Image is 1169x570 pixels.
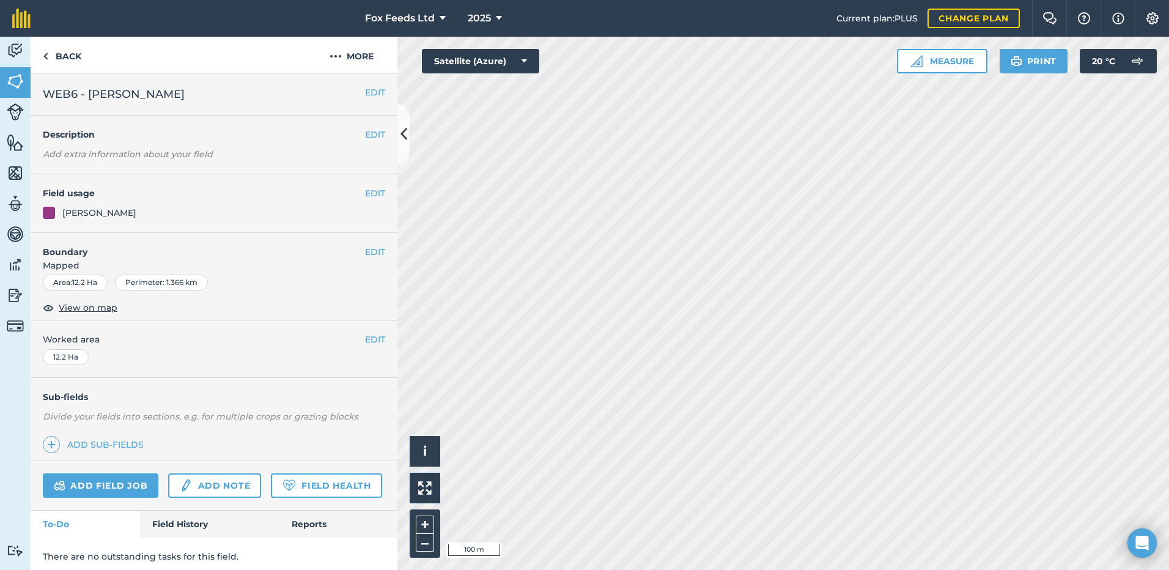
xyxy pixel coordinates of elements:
[927,9,1020,28] a: Change plan
[365,86,385,99] button: EDIT
[7,256,24,274] img: svg+xml;base64,PD94bWwgdmVyc2lvbj0iMS4wIiBlbmNvZGluZz0idXRmLTgiPz4KPCEtLSBHZW5lcmF0b3I6IEFkb2JlIE...
[365,128,385,141] button: EDIT
[365,11,435,26] span: Fox Feeds Ltd
[897,49,987,73] button: Measure
[43,86,185,103] span: WEB6 - [PERSON_NAME]
[43,349,89,365] div: 12.2 Ha
[1000,49,1068,73] button: Print
[43,300,117,315] button: View on map
[43,300,54,315] img: svg+xml;base64,PHN2ZyB4bWxucz0iaHR0cDovL3d3dy53My5vcmcvMjAwMC9zdmciIHdpZHRoPSIxOCIgaGVpZ2h0PSIyNC...
[306,37,397,73] button: More
[1145,12,1160,24] img: A cog icon
[43,187,365,200] h4: Field usage
[1080,49,1157,73] button: 20 °C
[1125,49,1149,73] img: svg+xml;base64,PD94bWwgdmVyc2lvbj0iMS4wIiBlbmNvZGluZz0idXRmLTgiPz4KPCEtLSBHZW5lcmF0b3I6IEFkb2JlIE...
[43,436,149,453] a: Add sub-fields
[59,301,117,314] span: View on map
[7,194,24,213] img: svg+xml;base64,PD94bWwgdmVyc2lvbj0iMS4wIiBlbmNvZGluZz0idXRmLTgiPz4KPCEtLSBHZW5lcmF0b3I6IEFkb2JlIE...
[910,55,923,67] img: Ruler icon
[31,259,397,272] span: Mapped
[12,9,31,28] img: fieldmargin Logo
[7,286,24,305] img: svg+xml;base64,PD94bWwgdmVyc2lvbj0iMS4wIiBlbmNvZGluZz0idXRmLTgiPz4KPCEtLSBHZW5lcmF0b3I6IEFkb2JlIE...
[416,534,434,552] button: –
[1127,528,1157,558] div: Open Intercom Messenger
[31,390,397,404] h4: Sub-fields
[422,49,539,73] button: Satellite (Azure)
[423,443,427,459] span: i
[7,317,24,335] img: svg+xml;base64,PD94bWwgdmVyc2lvbj0iMS4wIiBlbmNvZGluZz0idXRmLTgiPz4KPCEtLSBHZW5lcmF0b3I6IEFkb2JlIE...
[43,49,48,64] img: svg+xml;base64,PHN2ZyB4bWxucz0iaHR0cDovL3d3dy53My5vcmcvMjAwMC9zdmciIHdpZHRoPSI5IiBoZWlnaHQ9IjI0Ii...
[179,478,193,493] img: svg+xml;base64,PD94bWwgdmVyc2lvbj0iMS4wIiBlbmNvZGluZz0idXRmLTgiPz4KPCEtLSBHZW5lcmF0b3I6IEFkb2JlIE...
[7,545,24,557] img: svg+xml;base64,PD94bWwgdmVyc2lvbj0iMS4wIiBlbmNvZGluZz0idXRmLTgiPz4KPCEtLSBHZW5lcmF0b3I6IEFkb2JlIE...
[54,478,65,493] img: svg+xml;base64,PD94bWwgdmVyc2lvbj0iMS4wIiBlbmNvZGluZz0idXRmLTgiPz4KPCEtLSBHZW5lcmF0b3I6IEFkb2JlIE...
[62,206,136,220] div: [PERSON_NAME]
[43,473,158,498] a: Add field job
[365,187,385,200] button: EDIT
[416,516,434,534] button: +
[31,37,94,73] a: Back
[1092,49,1115,73] span: 20 ° C
[168,473,261,498] a: Add note
[1042,12,1057,24] img: Two speech bubbles overlapping with the left bubble in the forefront
[7,164,24,182] img: svg+xml;base64,PHN2ZyB4bWxucz0iaHR0cDovL3d3dy53My5vcmcvMjAwMC9zdmciIHdpZHRoPSI1NiIgaGVpZ2h0PSI2MC...
[43,411,358,422] em: Divide your fields into sections, e.g. for multiple crops or grazing blocks
[7,72,24,91] img: svg+xml;base64,PHN2ZyB4bWxucz0iaHR0cDovL3d3dy53My5vcmcvMjAwMC9zdmciIHdpZHRoPSI1NiIgaGVpZ2h0PSI2MC...
[47,437,56,452] img: svg+xml;base64,PHN2ZyB4bWxucz0iaHR0cDovL3d3dy53My5vcmcvMjAwMC9zdmciIHdpZHRoPSIxNCIgaGVpZ2h0PSIyNC...
[115,275,208,291] div: Perimeter : 1.366 km
[43,550,385,563] p: There are no outstanding tasks for this field.
[1011,54,1022,68] img: svg+xml;base64,PHN2ZyB4bWxucz0iaHR0cDovL3d3dy53My5vcmcvMjAwMC9zdmciIHdpZHRoPSIxOSIgaGVpZ2h0PSIyNC...
[418,481,432,495] img: Four arrows, one pointing top left, one top right, one bottom right and the last bottom left
[279,511,397,538] a: Reports
[43,333,385,346] span: Worked area
[365,245,385,259] button: EDIT
[43,128,385,141] h4: Description
[140,511,279,538] a: Field History
[1077,12,1091,24] img: A question mark icon
[7,225,24,243] img: svg+xml;base64,PD94bWwgdmVyc2lvbj0iMS4wIiBlbmNvZGluZz0idXRmLTgiPz4KPCEtLSBHZW5lcmF0b3I6IEFkb2JlIE...
[410,436,440,467] button: i
[7,103,24,120] img: svg+xml;base64,PD94bWwgdmVyc2lvbj0iMS4wIiBlbmNvZGluZz0idXRmLTgiPz4KPCEtLSBHZW5lcmF0b3I6IEFkb2JlIE...
[271,473,382,498] a: Field Health
[365,333,385,346] button: EDIT
[468,11,491,26] span: 2025
[43,275,108,291] div: Area : 12.2 Ha
[31,233,365,259] h4: Boundary
[1112,11,1124,26] img: svg+xml;base64,PHN2ZyB4bWxucz0iaHR0cDovL3d3dy53My5vcmcvMjAwMC9zdmciIHdpZHRoPSIxNyIgaGVpZ2h0PSIxNy...
[836,12,918,25] span: Current plan : PLUS
[7,42,24,60] img: svg+xml;base64,PD94bWwgdmVyc2lvbj0iMS4wIiBlbmNvZGluZz0idXRmLTgiPz4KPCEtLSBHZW5lcmF0b3I6IEFkb2JlIE...
[43,149,213,160] em: Add extra information about your field
[31,511,140,538] a: To-Do
[330,49,342,64] img: svg+xml;base64,PHN2ZyB4bWxucz0iaHR0cDovL3d3dy53My5vcmcvMjAwMC9zdmciIHdpZHRoPSIyMCIgaGVpZ2h0PSIyNC...
[7,133,24,152] img: svg+xml;base64,PHN2ZyB4bWxucz0iaHR0cDovL3d3dy53My5vcmcvMjAwMC9zdmciIHdpZHRoPSI1NiIgaGVpZ2h0PSI2MC...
